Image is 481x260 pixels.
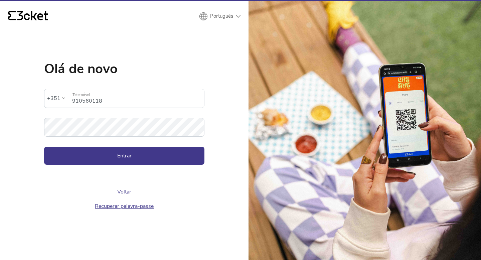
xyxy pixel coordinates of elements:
[44,147,204,165] button: Entrar
[117,188,131,196] a: Voltar
[8,11,48,22] a: {' '}
[8,11,16,20] g: {' '}
[44,118,204,129] label: Palavra-passe
[72,89,204,108] input: Telemóvel
[44,62,204,76] h1: Olá de novo
[95,203,154,210] a: Recuperar palavra-passe
[68,89,204,100] label: Telemóvel
[47,93,60,103] div: +351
